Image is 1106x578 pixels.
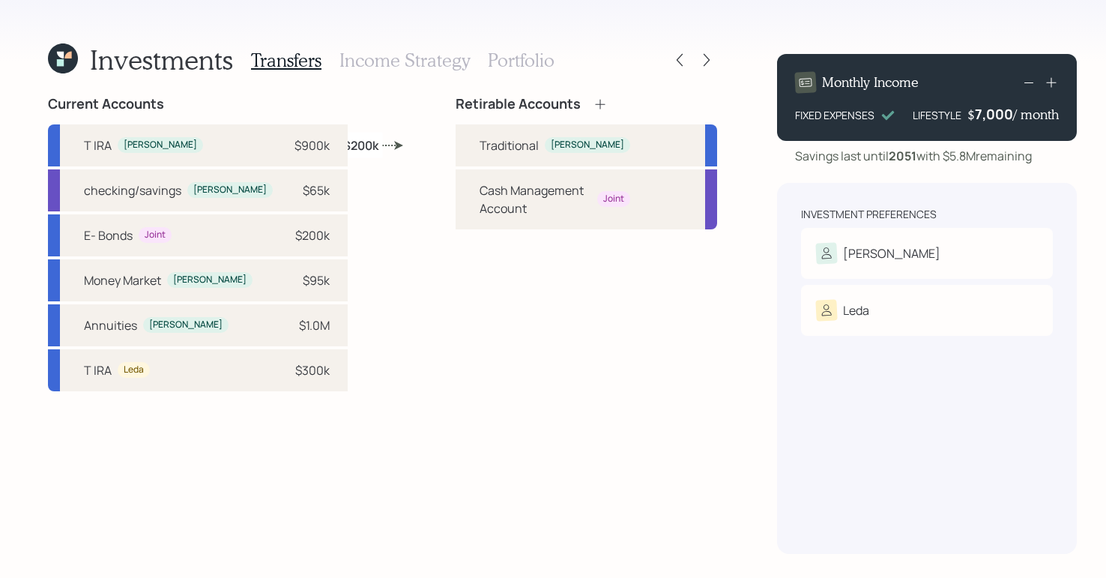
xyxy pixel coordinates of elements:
[295,226,330,244] div: $200k
[795,107,874,123] div: FIXED EXPENSES
[603,193,624,205] div: Joint
[303,181,330,199] div: $65k
[84,136,112,154] div: T IRA
[124,364,144,376] div: Leda
[801,207,937,222] div: Investment Preferences
[299,316,330,334] div: $1.0M
[1013,106,1059,123] h4: / month
[339,49,470,71] h3: Income Strategy
[48,96,164,112] h4: Current Accounts
[967,106,975,123] h4: $
[251,49,321,71] h3: Transfers
[456,96,581,112] h4: Retirable Accounts
[889,148,916,164] b: 2051
[913,107,961,123] div: LIFESTYLE
[551,139,624,151] div: [PERSON_NAME]
[343,136,378,153] label: $200k
[90,43,233,76] h1: Investments
[295,361,330,379] div: $300k
[303,271,330,289] div: $95k
[173,274,247,286] div: [PERSON_NAME]
[480,181,591,217] div: Cash Management Account
[488,49,554,71] h3: Portfolio
[149,319,223,331] div: [PERSON_NAME]
[124,139,197,151] div: [PERSON_NAME]
[193,184,267,196] div: [PERSON_NAME]
[145,229,166,241] div: Joint
[84,271,161,289] div: Money Market
[822,74,919,91] h4: Monthly Income
[795,147,1032,165] div: Savings last until with $5.8M remaining
[84,361,112,379] div: T IRA
[975,105,1013,123] div: 7,000
[84,181,181,199] div: checking/savings
[84,316,137,334] div: Annuities
[294,136,330,154] div: $900k
[480,136,539,154] div: Traditional
[843,301,869,319] div: Leda
[843,244,940,262] div: [PERSON_NAME]
[84,226,133,244] div: E- Bonds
